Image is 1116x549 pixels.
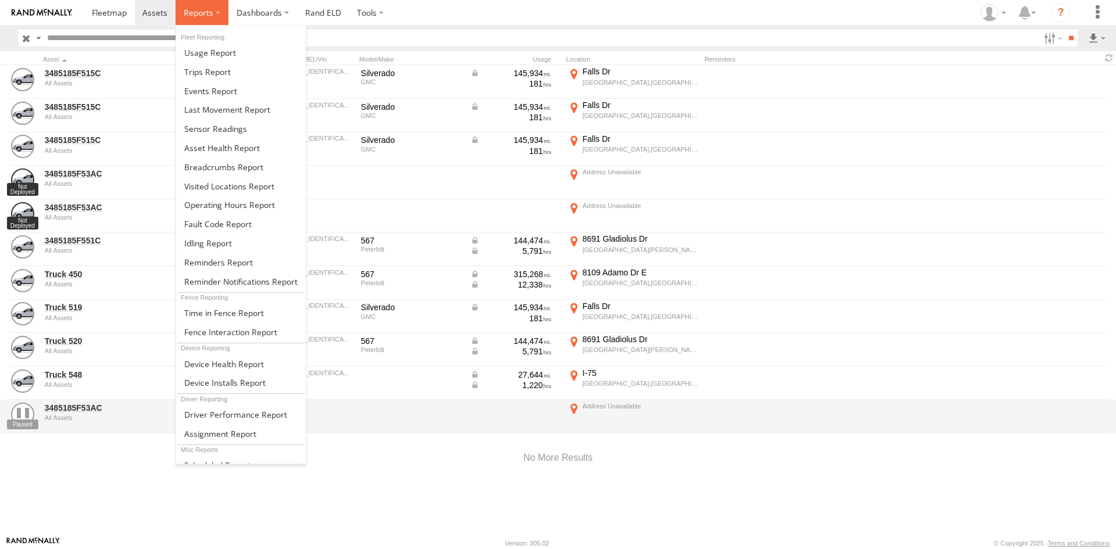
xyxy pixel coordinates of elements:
div: Data from Vehicle CANbus [470,279,552,290]
div: undefined [45,113,204,120]
a: Device Health Report [176,354,306,374]
a: Visited Locations Report [176,177,306,196]
div: GMC [361,146,462,153]
a: Idling Report [176,234,306,253]
a: View Asset Details [11,403,34,426]
a: View Asset Details [11,168,34,192]
div: [GEOGRAPHIC_DATA],[GEOGRAPHIC_DATA] [582,145,698,153]
div: 8109 Adamo Dr E [582,267,698,278]
a: Asset Operating Hours Report [176,195,306,214]
div: 181 [470,78,552,89]
a: View Asset Details [11,336,34,359]
div: undefined [45,381,204,388]
label: Click to View Current Location [566,134,700,165]
a: View Asset Details [11,269,34,292]
div: 1HTKJPVK5NH576154 [263,102,353,109]
label: Click to View Current Location [566,267,700,299]
div: Data from Vehicle CANbus [470,135,552,145]
a: Truck 548 [45,369,204,380]
div: 567 [361,235,462,246]
a: 3485185F515C [45,68,204,78]
div: Data from Vehicle CANbus [470,68,552,78]
a: 3485185F53AC [45,168,204,179]
div: [PERSON_NAME]./Vin [262,55,355,63]
div: [GEOGRAPHIC_DATA],[GEOGRAPHIC_DATA] [582,379,698,387]
a: 3485185F515C [45,102,204,112]
a: View Asset Details [11,135,34,158]
div: undefined [45,214,204,221]
div: undefined [45,414,204,421]
div: 1HTKJPVK5NH576154 [263,135,353,142]
div: Falls Dr [582,134,698,144]
div: Click to Sort [43,55,206,63]
div: Data from Vehicle CANbus [470,369,552,380]
div: [GEOGRAPHIC_DATA][PERSON_NAME],[GEOGRAPHIC_DATA] [582,346,698,354]
div: 1XPCD40X1PD872887 [263,235,353,242]
a: Fault Code Report [176,214,306,234]
div: © Copyright 2025 - [994,540,1110,547]
div: undefined [45,147,204,154]
img: rand-logo.svg [12,9,72,17]
a: Terms and Conditions [1048,540,1110,547]
span: Refresh [1102,52,1116,63]
div: Peterbilt [361,279,462,286]
a: Assignment Report [176,424,306,443]
label: Click to View Current Location [566,334,700,365]
a: Sensor Readings [176,119,306,138]
div: Peterbilt [361,346,462,353]
div: 567 [361,269,462,279]
div: undefined [45,180,204,187]
label: Click to View Current Location [566,66,700,98]
div: [GEOGRAPHIC_DATA],[GEOGRAPHIC_DATA] [582,279,698,287]
div: Data from Vehicle CANbus [470,269,552,279]
div: Falls Dr [582,100,698,110]
div: undefined [45,247,204,254]
div: [GEOGRAPHIC_DATA],[GEOGRAPHIC_DATA] [582,313,698,321]
div: Falls Dr [582,66,698,77]
div: undefined [45,314,204,321]
div: undefined [45,347,204,354]
label: Click to View Current Location [566,301,700,332]
a: Breadcrumbs Report [176,157,306,177]
div: Silverado [361,102,462,112]
label: Search Query [34,30,43,46]
div: Silverado [361,135,462,145]
div: Data from Vehicle CANbus [470,346,552,357]
div: Silverado [361,302,462,313]
a: View Asset Details [11,369,34,393]
a: Time in Fences Report [176,303,306,322]
a: Service Reminder Notifications Report [176,272,306,291]
div: GMC [361,78,462,85]
a: Device Installs Report [176,373,306,392]
div: 181 [470,112,552,123]
div: undefined [45,281,204,288]
div: Usage [468,55,561,63]
a: Reminders Report [176,253,306,272]
div: Data from Vehicle CANbus [470,235,552,246]
div: Data from Vehicle CANbus [470,246,552,256]
a: Last Movement Report [176,100,306,119]
div: Version: 305.02 [505,540,549,547]
a: View Asset Details [11,302,34,325]
a: Truck 520 [45,336,204,346]
div: Location [566,55,700,63]
div: 181 [470,313,552,324]
div: [GEOGRAPHIC_DATA],[GEOGRAPHIC_DATA] [582,112,698,120]
a: Usage Report [176,43,306,62]
a: Visit our Website [6,537,60,549]
div: Peterbilt [361,246,462,253]
div: 1HTKJPVK5NH576154 [263,68,353,75]
div: 8691 Gladiolus Dr [582,334,698,345]
div: Data from Vehicle CANbus [470,380,552,390]
a: 3485185F551C [45,235,204,246]
label: Click to View Current Location [566,401,700,432]
div: 1XPCD40X2SD765517 [263,369,353,376]
a: Truck 450 [45,269,204,279]
div: 181 [470,146,552,156]
div: Falls Dr [582,301,698,311]
a: Fence Interaction Report [176,322,306,342]
div: 1HTKJPVK5NH576154 [263,302,353,309]
a: View Asset Details [11,102,34,125]
label: Click to View Current Location [566,167,700,198]
a: View Asset Details [11,235,34,259]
